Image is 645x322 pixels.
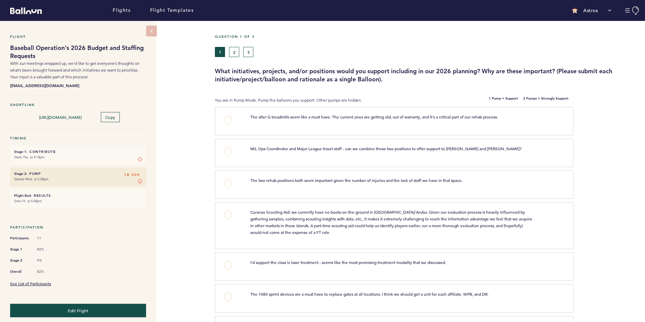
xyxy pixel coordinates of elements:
a: See List of Participants [10,281,51,286]
button: 2 [229,47,239,57]
small: Stage 2 [14,171,26,176]
span: 1D 23H [124,171,139,178]
a: Flight Templates [150,7,194,14]
b: [EMAIL_ADDRESS][DOMAIN_NAME] [10,82,146,89]
button: Astros [568,4,615,17]
span: The 1080 sprint devices are a must have to replace gates at all locations. I think we should get ... [250,291,488,297]
span: 11 [37,236,57,241]
h5: Participation [10,225,146,230]
button: Copy [101,112,120,122]
h5: Timing [10,136,146,140]
p: You are in Pump Mode. Pump the balloons you support. Other pumps are hidden. [215,97,425,104]
h6: - Contribute [14,150,142,154]
span: 9% [37,258,57,263]
h6: - Results [14,193,142,198]
button: 3 [243,47,253,57]
h5: Question 1 of 3 [215,34,640,39]
small: Flight End [14,193,31,198]
span: The two rehab positions both seem important given the number of injuries and the lack of staff we... [250,178,462,183]
time: Started Wed. at 5:00pm [14,177,49,181]
span: The alter G treadmills seem like a must have. The current ones are getting old, out of warranty, ... [250,114,498,119]
span: Participants [10,235,30,242]
span: 82% [37,247,57,252]
time: Starts Thu. at 4:14pm [14,155,45,159]
button: Edit Flight [10,304,146,317]
span: Stage 1 [10,246,30,253]
span: Curacao Scouting Aid: we currently have no boots-on-the-ground in [GEOGRAPHIC_DATA]/Aruba. Given ... [250,209,533,235]
h6: - Pump [14,171,142,176]
button: 1 [215,47,225,57]
time: Ends Fri. at 5:00pm [14,199,42,203]
h5: Flight [10,34,146,39]
small: Stage 1 [14,150,26,154]
span: Stage 2 [10,257,30,264]
h3: What initiatives, projects, and/or positions would you support including in our 2026 planning? Wh... [215,67,640,83]
span: With our meetings wrapped up, we’d like to get everyone’s thoughts on what’s been brought forward... [10,61,140,79]
button: Manage Account [625,6,640,15]
span: Overall [10,268,30,275]
svg: Balloon [10,7,42,14]
span: I'd support the class iv laser treatment - seems like the most promising treatment modality that ... [250,260,446,265]
h1: Baseball Operation's 2026 Budget and Staffing Requests [10,44,146,60]
span: Copy [105,114,115,120]
h5: Shortlink [10,103,146,107]
a: Balloon [5,7,42,14]
a: Flights [113,7,131,14]
span: MiL Ops Coordinator and Major League travel staff - can we combine these two positions to offer s... [250,146,522,151]
b: 2 Pumps = Strongly Support [523,97,568,104]
p: Astros [583,7,598,14]
b: 1 Pump = Support [489,97,518,104]
span: Edit Flight [68,308,88,313]
span: 82% [37,269,57,274]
